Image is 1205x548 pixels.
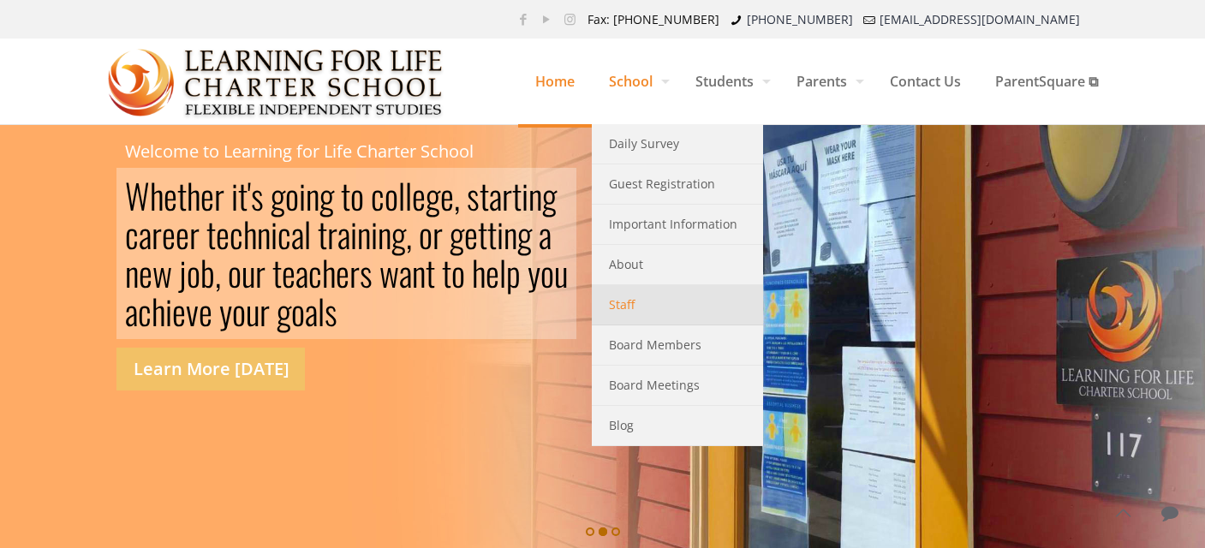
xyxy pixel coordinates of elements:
div: c [125,215,139,253]
div: t [206,215,216,253]
div: e [176,215,189,253]
span: School [592,56,678,107]
span: ParentSquare ⧉ [978,56,1115,107]
div: , [215,253,221,292]
a: [EMAIL_ADDRESS][DOMAIN_NAME] [880,11,1080,27]
span: About [609,253,643,276]
div: ' [248,176,251,215]
div: e [486,253,499,292]
div: t [318,215,327,253]
div: r [432,215,443,253]
div: n [306,176,319,215]
span: Students [678,56,779,107]
div: t [177,176,187,215]
div: e [216,215,230,253]
div: w [152,253,172,292]
div: h [150,176,164,215]
div: e [164,176,177,215]
i: mail [862,11,879,27]
span: Parents [779,56,873,107]
div: g [426,176,440,215]
div: o [228,253,242,292]
div: i [165,292,172,331]
div: i [231,176,238,215]
div: e [200,176,214,215]
div: g [277,292,291,331]
div: l [499,253,506,292]
a: Important Information [592,205,763,245]
span: Staff [609,294,635,316]
div: u [246,292,259,331]
div: o [540,253,554,292]
div: n [125,253,139,292]
div: r [502,176,512,215]
div: i [497,215,504,253]
div: r [259,292,270,331]
div: e [162,215,176,253]
a: Learn More [DATE] [116,348,305,390]
div: a [337,215,350,253]
a: Board Meetings [592,366,763,406]
div: e [282,253,295,292]
a: School [592,39,678,124]
div: r [214,176,224,215]
div: t [238,176,248,215]
a: YouTube icon [538,10,556,27]
div: , [406,215,412,253]
div: a [399,253,412,292]
a: Daily Survey [592,124,763,164]
div: a [305,292,318,331]
div: i [299,176,306,215]
div: a [539,215,552,253]
div: t [341,176,350,215]
a: Learning for Life Charter School [108,39,444,124]
span: Contact Us [873,56,978,107]
a: Staff [592,285,763,325]
div: o [350,176,364,215]
span: Home [518,56,592,107]
div: i [271,215,277,253]
div: w [379,253,399,292]
div: l [304,215,311,253]
div: s [467,176,480,215]
div: g [542,176,557,215]
div: r [327,215,337,253]
div: t [272,253,282,292]
div: a [489,176,502,215]
a: Guest Registration [592,164,763,205]
div: i [350,215,357,253]
div: t [480,176,489,215]
div: e [412,176,426,215]
div: g [271,176,285,215]
div: e [464,215,478,253]
div: a [139,215,152,253]
div: u [242,253,255,292]
div: g [517,215,532,253]
div: h [187,176,200,215]
div: i [371,215,378,253]
div: n [257,215,271,253]
div: g [450,215,464,253]
div: i [522,176,528,215]
div: o [419,215,432,253]
div: W [125,176,150,215]
div: n [412,253,426,292]
div: t [512,176,522,215]
div: h [243,215,257,253]
div: v [186,292,199,331]
a: Parents [779,39,873,124]
a: Blog [592,406,763,446]
img: Home [108,39,444,125]
div: t [426,253,435,292]
div: a [295,253,308,292]
div: s [325,292,337,331]
div: n [357,215,371,253]
div: c [138,292,152,331]
div: o [285,176,299,215]
div: e [139,253,152,292]
rs-layer: Welcome to Learning for Life Charter School [125,142,474,161]
div: e [336,253,349,292]
div: n [528,176,542,215]
div: e [440,176,454,215]
div: s [251,176,264,215]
